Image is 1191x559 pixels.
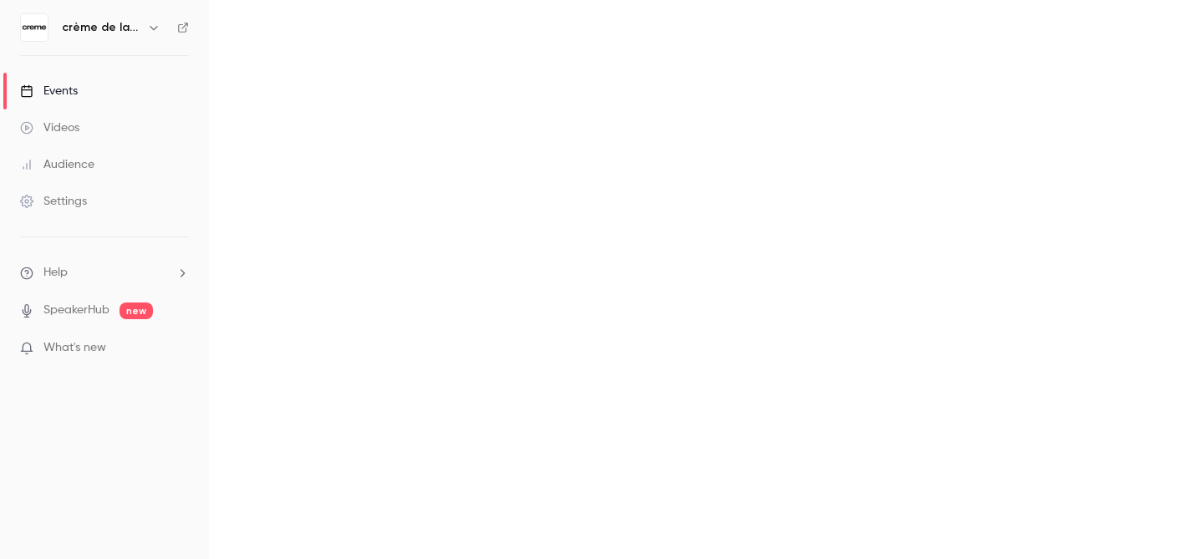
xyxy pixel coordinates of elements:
div: Audience [20,156,94,173]
h6: crème de la crème [62,19,140,36]
div: Videos [20,119,79,136]
div: Events [20,83,78,99]
span: new [120,302,153,319]
a: SpeakerHub [43,302,109,319]
span: What's new [43,339,106,357]
img: crème de la crème [21,14,48,41]
li: help-dropdown-opener [20,264,189,282]
div: Settings [20,193,87,210]
span: Help [43,264,68,282]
